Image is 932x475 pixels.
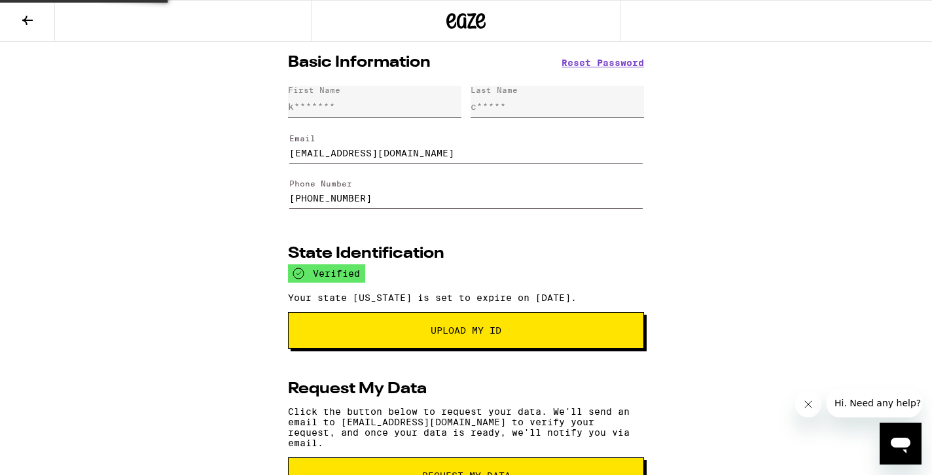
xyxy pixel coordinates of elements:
[288,55,431,71] h2: Basic Information
[288,86,340,94] div: First Name
[827,389,922,417] iframe: Message from company
[288,292,644,303] p: Your state [US_STATE] is set to expire on [DATE].
[288,381,427,397] h2: Request My Data
[288,264,365,283] div: verified
[431,326,501,335] span: Upload My ID
[288,406,644,448] p: Click the button below to request your data. We'll send an email to [EMAIL_ADDRESS][DOMAIN_NAME] ...
[288,122,644,168] form: Edit Email Address
[795,391,821,417] iframe: Close message
[562,58,644,67] button: Reset Password
[471,86,518,94] div: Last Name
[289,134,315,143] label: Email
[288,246,444,262] h2: State Identification
[288,168,644,214] form: Edit Phone Number
[289,179,352,188] label: Phone Number
[880,423,922,465] iframe: Button to launch messaging window
[288,312,644,349] button: Upload My ID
